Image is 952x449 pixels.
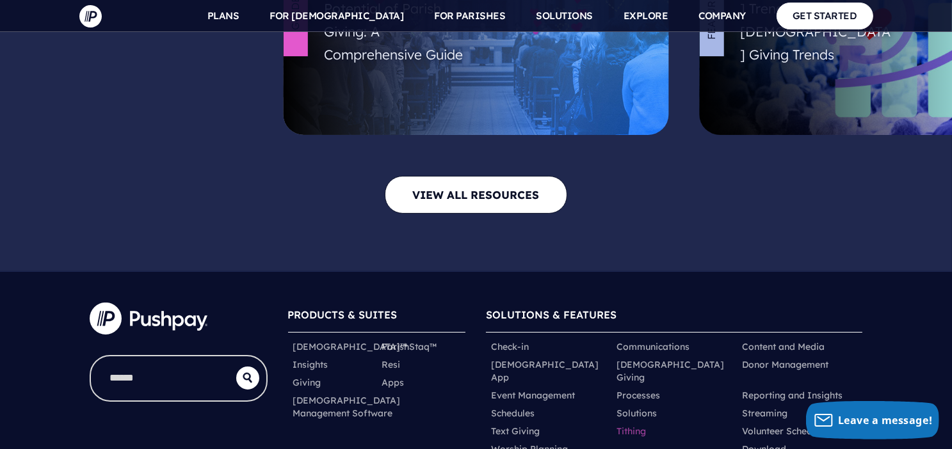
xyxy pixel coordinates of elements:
[382,358,400,371] a: Resi
[293,340,408,353] a: [DEMOGRAPHIC_DATA]™
[617,389,660,402] a: Processes
[491,340,529,353] a: Check-in
[382,340,437,353] a: ParishStaq™
[838,413,933,427] span: Leave a message!
[742,407,787,420] a: Streaming
[617,425,646,437] a: Tithing
[742,358,828,371] a: Donor Management
[486,303,862,333] h6: SOLUTIONS & FEATURES
[806,401,939,439] button: Leave a message!
[617,340,690,353] a: Communications
[491,407,535,420] a: Schedules
[491,425,540,437] a: Text Giving
[293,358,328,371] a: Insights
[742,425,834,437] a: Volunteer Scheduling
[617,407,657,420] a: Solutions
[777,3,873,29] a: GET STARTED
[617,358,732,384] a: [DEMOGRAPHIC_DATA] Giving
[491,358,606,384] a: [DEMOGRAPHIC_DATA] App
[742,389,843,402] a: Reporting and Insights
[288,303,466,333] h6: PRODUCTS & SUITES
[382,376,404,389] a: Apps
[293,394,401,420] a: [DEMOGRAPHIC_DATA] Management Software
[742,340,825,353] a: Content and Media
[385,176,567,214] a: VIEW ALL RESOURCES
[491,389,575,402] a: Event Management
[293,376,321,389] a: Giving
